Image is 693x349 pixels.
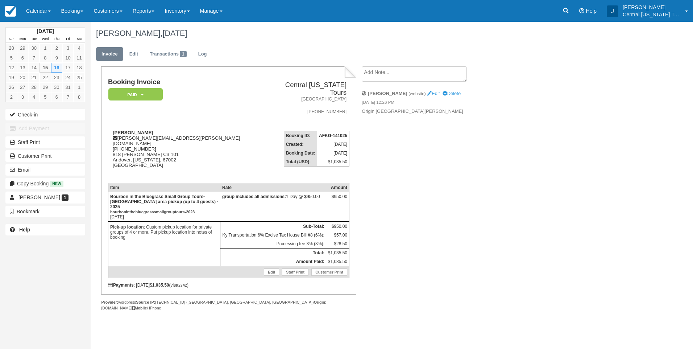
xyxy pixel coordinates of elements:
[6,43,17,53] a: 28
[18,194,60,200] span: [PERSON_NAME]
[220,183,326,192] th: Rate
[5,123,85,134] button: Add Payment
[220,231,326,239] td: Ky Transportation 6% Excise Tax House Bill #8 (6%):
[124,47,144,61] a: Edit
[40,43,51,53] a: 1
[62,43,74,53] a: 3
[40,35,51,43] th: Wed
[96,47,123,61] a: Invoice
[28,43,40,53] a: 30
[50,181,63,187] span: New
[326,183,349,192] th: Amount
[17,35,28,43] th: Mon
[284,149,317,157] th: Booking Date:
[110,210,195,214] small: bourboninthebluegrasssmallgrouptours-2023
[282,268,308,276] a: Staff Print
[62,63,74,73] a: 17
[311,268,347,276] a: Customer Print
[74,43,85,53] a: 4
[178,283,187,287] small: 2742
[220,257,326,266] th: Amount Paid:
[37,28,54,34] strong: [DATE]
[180,51,187,57] span: 1
[607,5,618,17] div: J
[62,92,74,102] a: 7
[101,300,356,311] div: wordpress [TECHNICAL_ID] ([GEOGRAPHIC_DATA], [GEOGRAPHIC_DATA], [GEOGRAPHIC_DATA]) : [DOMAIN_NAME...
[40,92,51,102] a: 5
[136,300,155,304] strong: Source IP:
[220,222,326,231] th: Sub-Total:
[108,88,160,101] a: Paid
[17,53,28,63] a: 6
[74,63,85,73] a: 18
[51,35,62,43] th: Thu
[5,206,85,217] button: Bookmark
[326,222,349,231] td: $950.00
[62,35,74,43] th: Fri
[132,306,147,310] strong: Mobile
[74,92,85,102] a: 8
[427,91,440,96] a: Edit
[108,283,134,288] strong: Payments
[108,130,267,177] div: [PERSON_NAME][EMAIL_ADDRESS][PERSON_NAME][DOMAIN_NAME] [PHONE_NUMBER] 818 [PERSON_NAME] Cir 101 A...
[270,96,347,115] address: [GEOGRAPHIC_DATA] [PHONE_NUMBER]
[74,73,85,82] a: 25
[17,73,28,82] a: 20
[5,150,85,162] a: Customer Print
[28,35,40,43] th: Tue
[326,257,349,266] td: $1,035.50
[110,223,219,241] p: : Custom pickup location for private groups of 4 or more. Put pickup location into notes of booking
[443,91,461,96] a: Delete
[51,82,62,92] a: 30
[284,140,317,149] th: Created:
[74,35,85,43] th: Sat
[6,35,17,43] th: Sun
[284,131,317,140] th: Booking ID:
[5,224,85,235] a: Help
[368,91,407,96] strong: [PERSON_NAME]
[6,73,17,82] a: 19
[17,63,28,73] a: 13
[51,63,62,73] a: 16
[328,194,347,205] div: $950.00
[28,92,40,102] a: 4
[5,178,85,189] button: Copy Booking New
[40,82,51,92] a: 29
[74,82,85,92] a: 1
[51,73,62,82] a: 23
[40,63,51,73] a: 15
[6,53,17,63] a: 5
[586,8,597,14] span: Help
[113,130,153,135] strong: [PERSON_NAME]
[6,82,17,92] a: 26
[108,183,220,192] th: Item
[110,194,218,214] strong: Bourbon in the Bluegrass Small Group Tours-[GEOGRAPHIC_DATA] area pickup (up to 4 guests) - 2025
[314,300,325,304] strong: Origin
[17,92,28,102] a: 3
[74,53,85,63] a: 11
[51,43,62,53] a: 2
[326,239,349,249] td: $28.50
[40,73,51,82] a: 22
[264,268,279,276] a: Edit
[19,227,30,233] b: Help
[51,92,62,102] a: 6
[5,6,16,17] img: checkfront-main-nav-mini-logo.png
[362,99,484,107] em: [DATE] 12:26 PM
[317,157,349,167] td: $1,035.50
[579,8,584,13] i: Help
[62,194,69,201] span: 1
[193,47,212,61] a: Log
[62,82,74,92] a: 31
[317,149,349,157] td: [DATE]
[270,81,347,96] h2: Central [US_STATE] Tours
[62,53,74,63] a: 10
[319,133,347,138] strong: AFKG-141025
[5,109,85,120] button: Check-in
[108,78,267,86] h1: Booking Invoice
[110,225,144,230] strong: Pick-up location
[362,108,484,115] p: Origin [GEOGRAPHIC_DATA][PERSON_NAME]
[623,11,681,18] p: Central [US_STATE] Tours
[222,194,286,199] strong: group includes all admissions
[51,53,62,63] a: 9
